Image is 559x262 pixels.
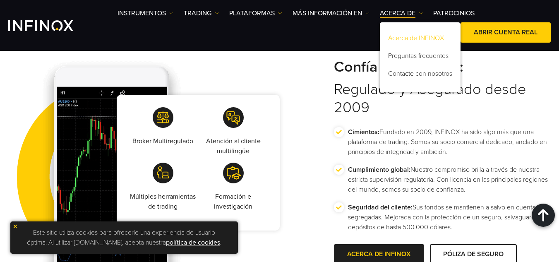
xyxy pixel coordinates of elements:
a: política de cookies [166,238,220,247]
p: Atención al cliente multilingüe [199,136,267,156]
p: Sus fondos se mantienen a salvo en cuentas segregadas. Mejorada con la protección de un seguro, s... [348,202,551,232]
a: PLATAFORMAS [229,8,282,18]
p: Fundado en 2009, INFINOX ha sido algo más que una plataforma de trading. Somos su socio comercial... [348,127,551,157]
strong: Confía en INFINOX: [334,58,551,76]
p: Nuestro compromiso brilla a través de nuestra estricta supervisión regulatoria. Con licencia en l... [348,165,551,195]
strong: Cimientos: [348,128,379,136]
a: Contacte con nosotros [380,66,461,84]
a: TRADING [184,8,219,18]
h2: Regulado y Asegurado desde 2009 [334,58,551,117]
a: Más información en [293,8,369,18]
a: Patrocinios [433,8,475,18]
strong: Cumplimiento global: [348,166,410,174]
p: Broker Multiregulado [132,136,193,146]
p: Este sitio utiliza cookies para ofrecerle una experiencia de usuario óptima. Al utilizar [DOMAIN_... [14,226,234,250]
a: ABRIR CUENTA REAL [461,22,551,43]
strong: Seguridad del cliente: [348,203,413,212]
p: Múltiples herramientas de trading [129,192,197,212]
a: Acerca de INFINOX [380,31,461,48]
img: yellow close icon [12,224,18,229]
a: ACERCA DE [380,8,423,18]
a: INFINOX Logo [8,20,93,31]
p: Formación e investigación [199,192,267,212]
a: Instrumentos [118,8,173,18]
a: Preguntas frecuentes [380,48,461,66]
